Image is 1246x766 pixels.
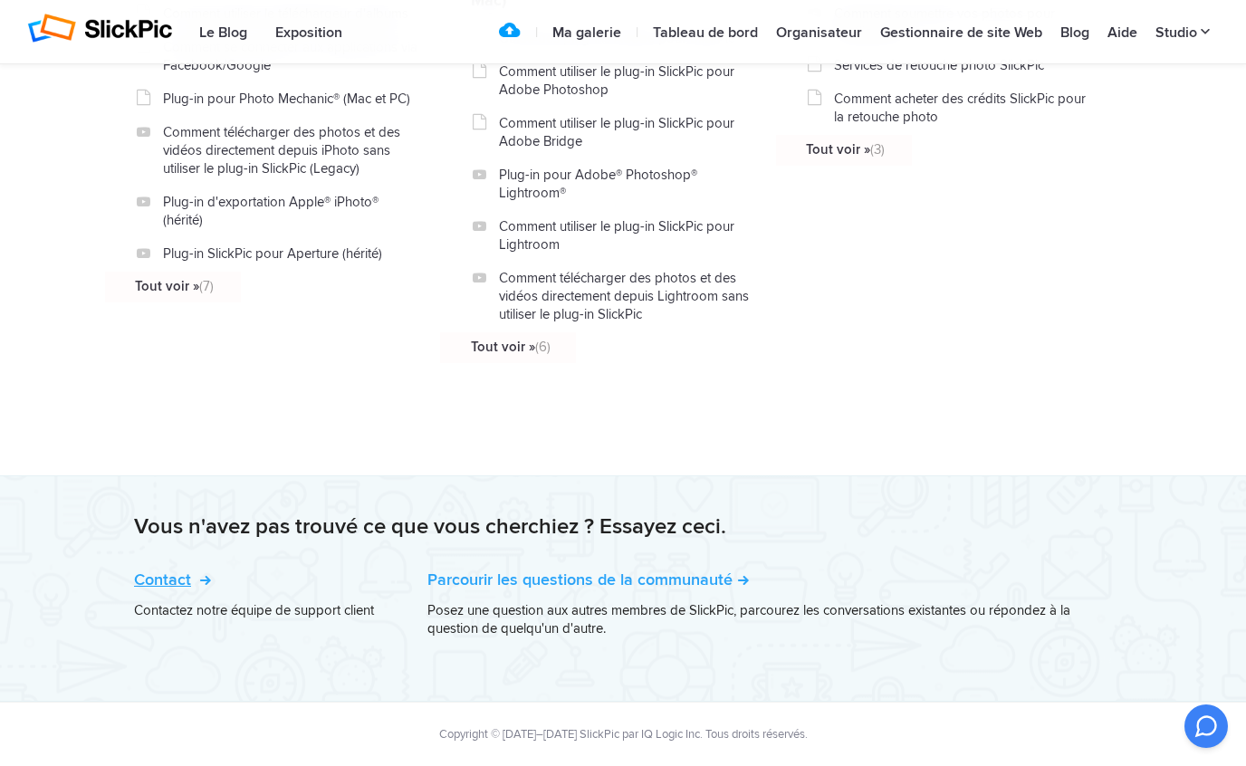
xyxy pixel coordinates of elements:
[1063,655,1112,665] a: Velga Briška
[163,245,382,262] font: Plug-in SlickPic pour Aperture (hérité)
[499,166,755,202] a: Plug-in pour Adobe® Photoshop® Lightroom®
[163,123,419,177] a: Comment télécharger des photos et des vidéos directement depuis iPhoto sans utiliser le plug-in S...
[134,570,191,589] font: Contact
[135,277,391,295] a: Tout voir »(7)
[439,727,808,742] font: Copyright © [DATE]–[DATE] SlickPic par IQ Logic Inc. Tous droits réservés.
[499,115,734,149] font: Comment utiliser le plug-in SlickPic pour Adobe Bridge
[163,91,410,107] font: Plug-in pour Photo Mechanic® (Mac et PC)
[134,602,374,618] a: Contactez notre équipe de support client
[834,90,1090,126] a: Comment acheter des crédits SlickPic pour la retouche photo
[499,62,755,99] a: Comment utiliser le plug-in SlickPic pour Adobe Photoshop
[163,193,419,229] a: Plug-in d'exportation Apple® iPhoto® (hérité)
[499,269,755,323] a: Comment télécharger des photos et des vidéos directement depuis Lightroom sans utiliser le plug-i...
[834,91,1086,125] font: Comment acheter des crédits SlickPic pour la retouche photo
[499,63,734,98] font: Comment utiliser le plug-in SlickPic pour Adobe Photoshop
[163,90,419,108] a: Plug-in pour Photo Mechanic® (Mac et PC)
[427,570,733,589] font: Parcourir les questions de la communauté
[834,57,1044,73] font: Services de retouche photo SlickPic
[499,167,697,201] font: Plug-in pour Adobe® Photoshop® Lightroom®
[163,244,419,263] a: Plug-in SlickPic pour Aperture (hérité)
[427,602,1070,637] font: Posez une question aux autres membres de SlickPic, parcourez les conversations existantes ou répo...
[134,513,726,540] font: Vous n'avez pas trouvé ce que vous cherchiez ? Essayez ceci.
[499,217,755,254] a: Comment utiliser le plug-in SlickPic pour Lightroom
[134,570,207,589] a: Contact
[499,270,749,322] font: Comment télécharger des photos et des vidéos directement depuis Lightroom sans utiliser le plug-i...
[499,218,734,253] font: Comment utiliser le plug-in SlickPic pour Lightroom
[471,338,727,356] a: Tout voir »(6)
[427,570,749,589] a: Parcourir les questions de la communauté
[163,194,379,228] font: Plug-in d'exportation Apple® iPhoto® (hérité)
[806,140,1062,158] a: Tout voir »(3)
[499,114,755,150] a: Comment utiliser le plug-in SlickPic pour Adobe Bridge
[163,124,400,177] font: Comment télécharger des photos et des vidéos directement depuis iPhoto sans utiliser le plug-in S...
[834,56,1090,74] a: Services de retouche photo SlickPic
